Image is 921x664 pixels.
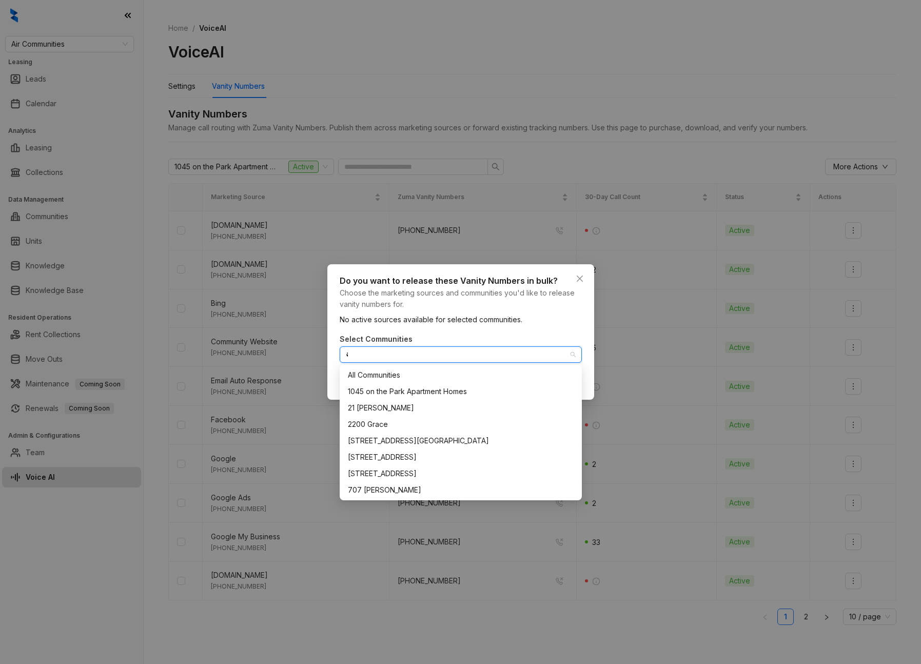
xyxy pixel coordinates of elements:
[348,386,574,397] div: 1045 on the Park Apartment Homes
[340,287,582,310] div: Choose the marketing sources and communities you'd like to release vanity numbers for.
[348,402,574,414] div: 21 [PERSON_NAME]
[340,334,413,346] div: Select Communities
[342,400,580,416] div: 21 Fitzsimons
[342,449,580,465] div: 510-620 NE 34th Street
[342,433,580,449] div: 3400 Avenue of the Arts
[348,419,574,430] div: 2200 Grace
[348,435,574,446] div: [STREET_ADDRESS][GEOGRAPHIC_DATA]
[576,275,584,283] span: close
[340,314,582,325] div: No active sources available for selected communities.
[342,465,580,482] div: 630-640 NE 34th Street
[348,468,574,479] div: [STREET_ADDRESS]
[342,383,580,400] div: 1045 on the Park Apartment Homes
[348,452,574,463] div: [STREET_ADDRESS]
[572,270,588,287] button: Close
[342,367,580,383] div: All Communities
[342,482,580,498] div: 707 Leahy
[340,275,582,287] div: Do you want to release these Vanity Numbers in bulk?
[348,369,574,381] div: All Communities
[342,416,580,433] div: 2200 Grace
[348,484,574,496] div: 707 [PERSON_NAME]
